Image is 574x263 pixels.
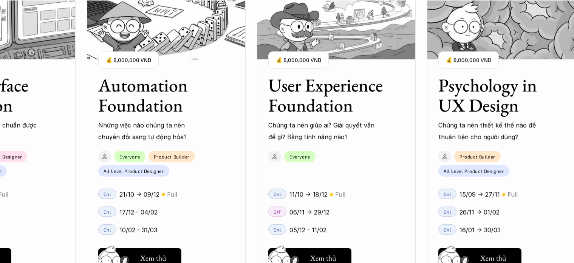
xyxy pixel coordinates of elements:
[161,192,165,198] p: 🟡
[446,55,491,65] p: 💰 8,000,000 VND
[444,168,504,174] p: All Level Product Designer
[274,191,282,197] p: Onl
[167,189,177,200] p: Full
[460,224,501,236] p: 16/01 -> 30/03
[98,120,208,143] p: Những việc nào chúng ta nên chuyển đổi sang tự động hóa?
[289,154,310,159] p: Everyone
[119,224,157,236] p: 10/02 - 31/03
[104,168,164,174] p: All Level Product Designer
[330,192,333,198] p: 🟡
[274,227,282,232] p: Onl
[289,224,326,236] p: 05/12 - 11/02
[444,209,452,215] p: Onl
[119,207,158,218] p: 17/12 - 04/02
[98,75,215,115] h3: Automation Foundation
[460,154,495,159] p: Product Builder
[274,209,281,215] p: Off
[106,55,151,65] p: 💰 8,000,000 VND
[444,227,452,232] p: Onl
[268,75,385,115] h3: User Experience Foundation
[438,120,548,143] p: Chúng ta nên thiết kế thế nào để thuận tiện cho người dùng?
[119,189,159,200] p: 21/10 -> 09/12
[460,207,500,218] p: 26/11 -> 01/02
[104,209,111,215] p: Onl
[460,189,500,200] p: 15/09 -> 27/11
[438,75,555,115] h3: Psychology in UX Design
[507,189,518,200] p: Full
[289,189,328,200] p: 11/10 -> 18/12
[444,191,452,197] p: Onl
[119,154,140,159] p: Everyone
[276,55,321,65] p: 💰 8,000,000 VND
[289,207,330,218] p: 06/11 -> 29/12
[335,189,345,200] p: Full
[104,227,111,232] p: Onl
[502,192,506,198] p: 🟡
[268,120,378,143] p: Chúng ta nên giúp ai? Giải quyết vấn đề gì? Bằng tính năng nào?
[104,191,111,197] p: Onl
[154,154,190,159] p: Product Builder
